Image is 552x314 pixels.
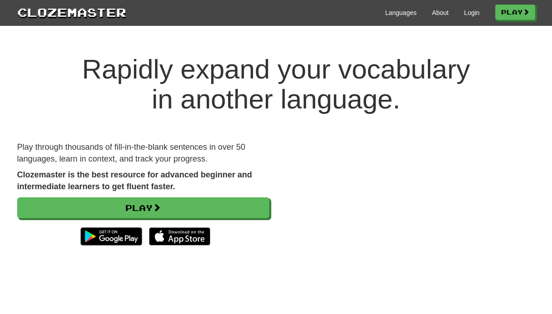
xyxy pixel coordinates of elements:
a: Play [17,197,269,218]
a: About [432,8,449,17]
a: Login [464,8,479,17]
a: Play [495,5,535,20]
a: Clozemaster [17,4,126,20]
img: Download_on_the_App_Store_Badge_US-UK_135x40-25178aeef6eb6b83b96f5f2d004eda3bffbb37122de64afbaef7... [149,227,210,245]
img: Get it on Google Play [76,223,146,250]
p: Play through thousands of fill-in-the-blank sentences in over 50 languages, learn in context, and... [17,142,269,165]
strong: Clozemaster is the best resource for advanced beginner and intermediate learners to get fluent fa... [17,170,252,191]
a: Languages [385,8,417,17]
